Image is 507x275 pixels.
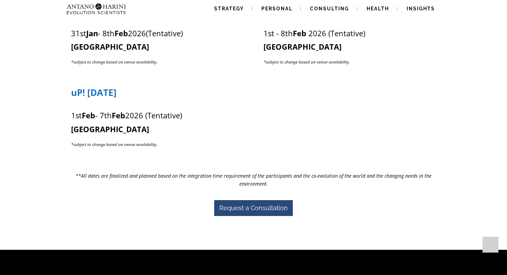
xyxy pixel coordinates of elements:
[71,59,158,65] span: *subject to change based on venue availability.
[71,141,158,147] span: *subject to change based on venue availability.
[219,204,288,212] span: Request a Consultation
[293,28,306,38] strong: Feb
[310,6,349,11] span: Consulting
[82,110,95,120] strong: Feb
[71,124,149,134] strong: [GEOGRAPHIC_DATA]
[115,28,128,38] strong: Feb
[71,86,117,99] span: uP! [DATE]
[112,110,125,120] strong: Feb
[264,59,350,65] span: *subject to change based on venue availability.
[214,6,244,11] span: Strategy
[407,6,435,11] span: Insights
[146,28,183,38] span: (Tentative)
[71,109,244,122] p: 1st - 7th 2026 (Tentative)
[264,27,436,40] p: 1st - 8th 2026 (Tentative)
[264,41,341,52] strong: [GEOGRAPHIC_DATA]
[214,200,293,216] a: Request a Consultation
[71,27,244,40] p: 31st - 8th 2026
[81,173,431,187] span: All dates are finalized and planned based on the integration time requirement of the participants...
[367,6,389,11] span: Health
[71,41,149,52] strong: [GEOGRAPHIC_DATA]
[261,6,292,11] span: Personal
[86,28,98,38] strong: Jan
